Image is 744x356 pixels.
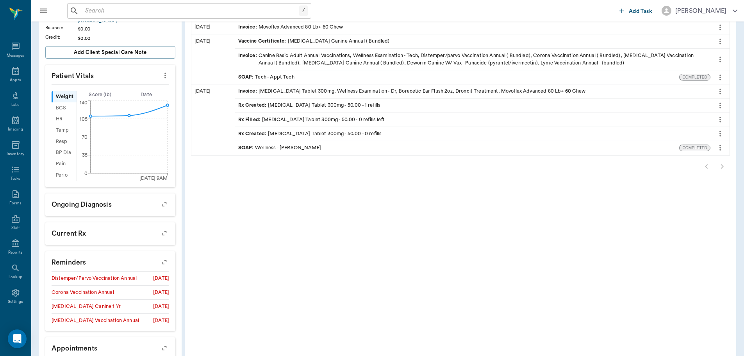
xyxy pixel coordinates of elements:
div: [DATE] [191,20,235,34]
div: [MEDICAL_DATA] Canine 1 Yr [52,303,121,310]
span: Vaccine Certificate : [238,38,288,45]
div: Movoflex Advanced 80 Lb+ 60 Chew [238,23,343,31]
span: Invoice : [238,23,259,31]
div: Score ( lb ) [77,91,123,98]
div: [MEDICAL_DATA] Tablet 300mg - 50.00 - 0 refills left [238,116,385,123]
div: [MEDICAL_DATA] Tablet 300mg - 50.00 - 0 refills [238,130,382,138]
span: SOAP : [238,144,255,152]
span: SOAP : [238,73,255,81]
div: Resp [52,136,77,147]
div: [DATE] [191,84,235,155]
div: / [299,5,308,16]
span: COMPLETED [680,145,710,151]
span: Rx Created : [238,102,268,109]
p: Ongoing diagnosis [45,193,175,213]
div: [MEDICAL_DATA] Tablet 300mg - 50.00 - 1 refills [238,102,381,109]
div: Staff [11,225,20,231]
span: Invoice : [238,88,259,95]
button: more [714,113,726,126]
div: BCS [52,102,77,114]
div: Lookup [9,274,22,280]
tspan: 0 [84,171,87,175]
div: HR [52,114,77,125]
div: Inventory [7,151,24,157]
div: [DATE] [191,34,235,84]
div: Distemper/Parvo Vaccination Annual [52,275,137,282]
div: [MEDICAL_DATA] Vaccination Annual [52,317,139,324]
button: Close drawer [36,3,52,19]
button: more [714,99,726,112]
div: $0.00 [78,25,175,32]
div: Date [123,91,169,98]
div: [DATE] [153,289,169,296]
span: Rx Created : [238,130,268,138]
div: Credit : [45,34,78,41]
div: Tech - Appt Tech [238,73,294,81]
div: Temp [52,125,77,136]
button: more [159,69,171,82]
div: $0.00 [78,35,175,42]
div: Settings [8,299,23,305]
div: Imaging [8,127,23,132]
span: COMPLETED [680,74,710,80]
button: more [714,21,726,34]
div: Reports [8,250,23,256]
div: BP Dia [52,147,77,159]
button: Add Task [616,4,655,18]
div: [PERSON_NAME] [675,6,726,16]
div: Open Intercom Messenger [8,329,27,348]
button: more [714,85,726,98]
tspan: 70 [82,135,87,140]
input: Search [82,5,299,16]
tspan: 35 [82,153,87,157]
div: [DATE] [153,275,169,282]
div: [DATE] [153,317,169,324]
div: Pain [52,158,77,170]
div: Perio [52,170,77,181]
div: Tasks [11,176,20,182]
button: [PERSON_NAME] [655,4,744,18]
div: Forms [9,200,21,206]
div: [DATE] [153,303,169,310]
button: more [714,127,726,140]
button: more [714,35,726,48]
button: more [714,141,726,154]
div: Canine Basic Adult Annual Vaccinations, Wellness Examination - Tech, Distemper/parvo Vaccination ... [238,52,707,67]
div: [MEDICAL_DATA] Canine Annual ( Bundled) [238,38,390,45]
p: Current Rx [45,222,175,242]
div: Labs [11,102,20,108]
div: Wellness - [PERSON_NAME] [238,144,321,152]
p: Patient Vitals [45,65,175,84]
tspan: 140 [79,100,87,105]
div: Weight [52,91,77,102]
div: Messages [7,53,25,59]
div: Appts [10,77,21,83]
tspan: 105 [79,116,87,121]
button: Add client Special Care Note [45,46,175,59]
div: [MEDICAL_DATA] Tablet 300mg, Wellness Examination - Dr, Boracetic Ear Flush 2oz, Droncit Treatmen... [238,88,586,95]
div: Balance : [45,24,78,31]
button: more [714,53,726,66]
tspan: [DATE] 9AM [139,176,168,181]
p: Reminders [45,251,175,271]
span: Invoice : [238,52,259,67]
span: Rx Filled : [238,116,262,123]
div: Corona Vaccination Annual [52,289,114,296]
button: more [714,71,726,84]
span: Add client Special Care Note [74,48,147,57]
